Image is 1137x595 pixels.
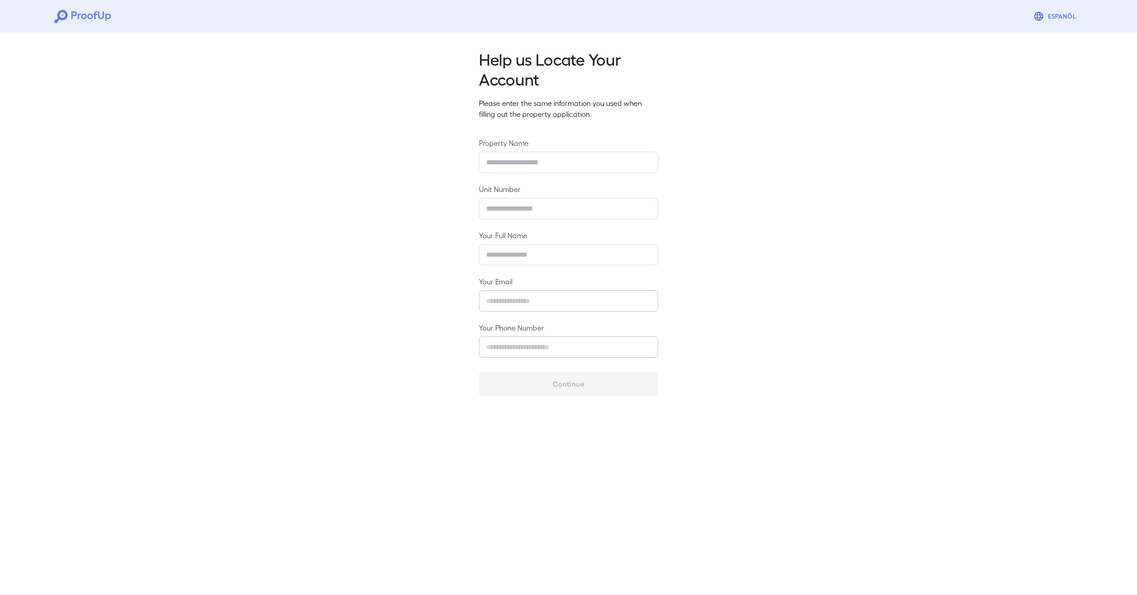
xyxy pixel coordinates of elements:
button: Espanõl [1030,7,1083,25]
h2: Help us Locate Your Account [479,49,658,89]
label: Unit Number [479,184,658,194]
label: Property Name [479,138,658,148]
label: Your Full Name [479,230,658,240]
label: Your Phone Number [479,322,658,333]
p: Please enter the same information you used when filling out the property application. [479,98,658,120]
label: Your Email [479,276,658,287]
